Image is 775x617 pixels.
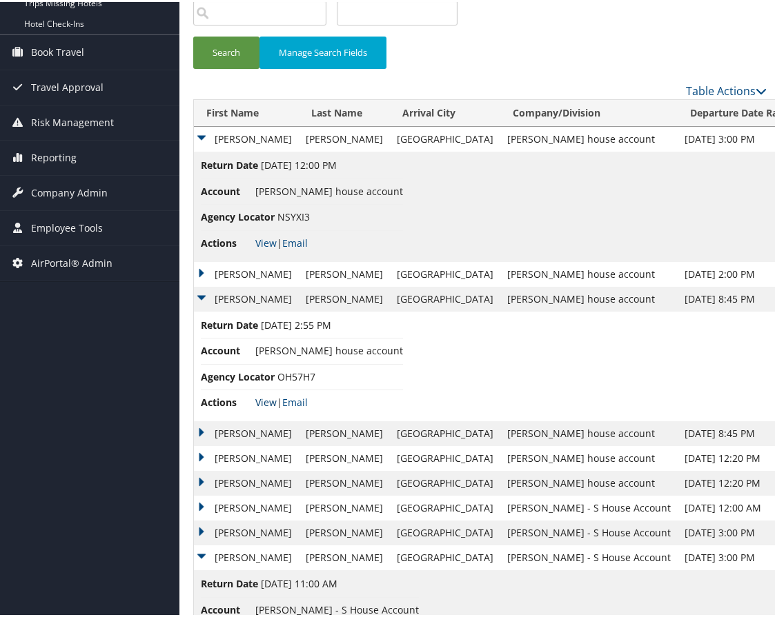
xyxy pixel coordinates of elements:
[390,260,500,285] td: [GEOGRAPHIC_DATA]
[194,543,299,568] td: [PERSON_NAME]
[390,285,500,310] td: [GEOGRAPHIC_DATA]
[259,34,386,67] button: Manage Search Fields
[299,98,390,125] th: Last Name: activate to sort column ascending
[500,444,678,469] td: [PERSON_NAME] house account
[31,68,104,103] span: Travel Approval
[194,285,299,310] td: [PERSON_NAME]
[299,494,390,518] td: [PERSON_NAME]
[299,285,390,310] td: [PERSON_NAME]
[390,444,500,469] td: [GEOGRAPHIC_DATA]
[255,394,277,407] a: View
[390,98,500,125] th: Arrival City: activate to sort column ascending
[255,234,277,247] a: View
[299,125,390,150] td: [PERSON_NAME]
[193,34,259,67] button: Search
[194,494,299,518] td: [PERSON_NAME]
[299,419,390,444] td: [PERSON_NAME]
[390,494,500,518] td: [GEOGRAPHIC_DATA]
[255,601,419,614] span: [PERSON_NAME] - S House Account
[277,368,315,381] span: OH57H7
[255,342,403,355] span: [PERSON_NAME] house account
[686,81,767,97] a: Table Actions
[299,444,390,469] td: [PERSON_NAME]
[194,260,299,285] td: [PERSON_NAME]
[500,98,678,125] th: Company/Division
[390,518,500,543] td: [GEOGRAPHIC_DATA]
[500,419,678,444] td: [PERSON_NAME] house account
[201,341,253,356] span: Account
[261,156,337,170] span: [DATE] 12:00 PM
[31,174,108,208] span: Company Admin
[390,125,500,150] td: [GEOGRAPHIC_DATA]
[500,469,678,494] td: [PERSON_NAME] house account
[299,543,390,568] td: [PERSON_NAME]
[282,234,308,247] a: Email
[261,316,331,330] span: [DATE] 2:55 PM
[500,285,678,310] td: [PERSON_NAME] house account
[31,33,84,68] span: Book Travel
[194,518,299,543] td: [PERSON_NAME]
[390,543,500,568] td: [GEOGRAPHIC_DATA]
[31,209,103,243] span: Employee Tools
[201,367,275,383] span: Agency Locator
[194,469,299,494] td: [PERSON_NAME]
[194,419,299,444] td: [PERSON_NAME]
[31,103,114,138] span: Risk Management
[277,208,310,221] span: NSYXI3
[500,125,678,150] td: [PERSON_NAME] house account
[201,574,258,589] span: Return Date
[201,156,258,171] span: Return Date
[261,575,337,588] span: [DATE] 11:00 AM
[194,125,299,150] td: [PERSON_NAME]
[31,139,77,173] span: Reporting
[500,260,678,285] td: [PERSON_NAME] house account
[255,234,308,247] span: |
[299,518,390,543] td: [PERSON_NAME]
[500,518,678,543] td: [PERSON_NAME] - S House Account
[255,183,403,196] span: [PERSON_NAME] house account
[255,394,308,407] span: |
[282,394,308,407] a: Email
[201,208,275,223] span: Agency Locator
[390,419,500,444] td: [GEOGRAPHIC_DATA]
[194,444,299,469] td: [PERSON_NAME]
[194,98,299,125] th: First Name: activate to sort column ascending
[201,393,253,408] span: Actions
[201,316,258,331] span: Return Date
[390,469,500,494] td: [GEOGRAPHIC_DATA]
[299,469,390,494] td: [PERSON_NAME]
[500,494,678,518] td: [PERSON_NAME] - S House Account
[201,182,253,197] span: Account
[299,260,390,285] td: [PERSON_NAME]
[500,543,678,568] td: [PERSON_NAME] - S House Account
[31,244,112,279] span: AirPortal® Admin
[201,600,253,616] span: Account
[201,234,253,249] span: Actions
